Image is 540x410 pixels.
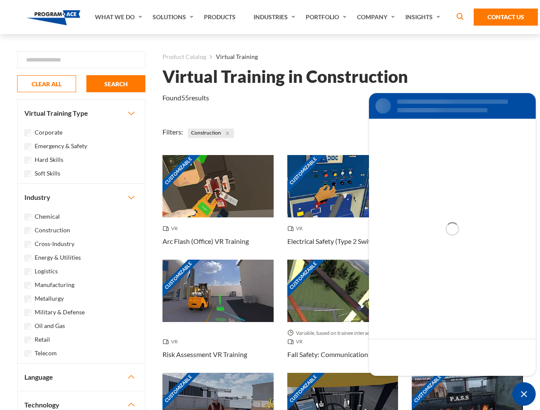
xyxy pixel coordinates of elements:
li: Virtual Training [206,51,258,62]
span: Construction [188,129,234,138]
nav: breadcrumb [162,51,523,62]
a: Customizable Thumbnail - Electrical Safety (Type 2 Switchgear) VR Training VR Electrical Safety (... [287,155,398,260]
iframe: SalesIQ Chat Window [367,91,538,378]
input: Energy & Utilities [24,255,31,261]
input: Construction [24,227,31,234]
span: VR [287,224,306,233]
input: Logistics [24,268,31,275]
h3: Fall Safety: Communication Towers VR Training [287,349,398,360]
h3: Arc Flash (Office) VR Training [162,236,249,246]
span: Variable, based on trainee interaction with each section. [287,329,398,337]
label: Corporate [35,128,62,137]
label: Manufacturing [35,280,74,290]
label: Oil and Gas [35,321,65,331]
p: Found results [162,93,209,103]
h3: Electrical Safety (Type 2 Switchgear) VR Training [287,236,398,246]
label: Construction [35,225,70,235]
input: Hard Skills [24,157,31,164]
input: Emergency & Safety [24,143,31,150]
em: 55 [181,94,189,102]
label: Logistics [35,266,58,276]
input: Corporate [24,129,31,136]
label: Metallurgy [35,294,64,303]
span: VR [162,224,181,233]
span: VR [162,337,181,346]
label: Cross-Industry [35,239,74,249]
label: Retail [35,335,50,344]
button: Close [223,129,232,138]
button: Language [18,363,145,391]
span: VR [287,337,306,346]
a: Product Catalog [162,51,206,62]
input: Military & Defense [24,309,31,316]
h3: Risk Assessment VR Training [162,349,247,360]
a: Contact Us [474,9,538,26]
input: Metallurgy [24,296,31,302]
span: Filters: [162,128,183,136]
span: Minimize live chat window [512,382,536,406]
button: Virtual Training Type [18,100,145,127]
input: Retail [24,337,31,343]
a: Customizable Thumbnail - Risk Assessment VR Training VR Risk Assessment VR Training [162,260,274,373]
input: Soft Skills [24,170,31,177]
a: Customizable Thumbnail - Fall Safety: Communication Towers VR Training Variable, based on trainee... [287,260,398,373]
label: Hard Skills [35,155,63,164]
input: Telecom [24,350,31,357]
a: Customizable Thumbnail - Arc Flash (Office) VR Training VR Arc Flash (Office) VR Training [162,155,274,260]
h1: Virtual Training in Construction [162,69,408,84]
label: Emergency & Safety [35,141,87,151]
input: Manufacturing [24,282,31,289]
input: Cross-Industry [24,241,31,248]
button: CLEAR ALL [17,75,76,92]
label: Chemical [35,212,60,221]
label: Telecom [35,348,57,358]
label: Military & Defense [35,307,85,317]
img: Program-Ace [27,10,81,25]
input: Chemical [24,214,31,220]
input: Oil and Gas [24,323,31,330]
label: Energy & Utilities [35,253,81,262]
button: Industry [18,184,145,211]
label: Soft Skills [35,169,60,178]
div: Chat Widget [512,382,536,406]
